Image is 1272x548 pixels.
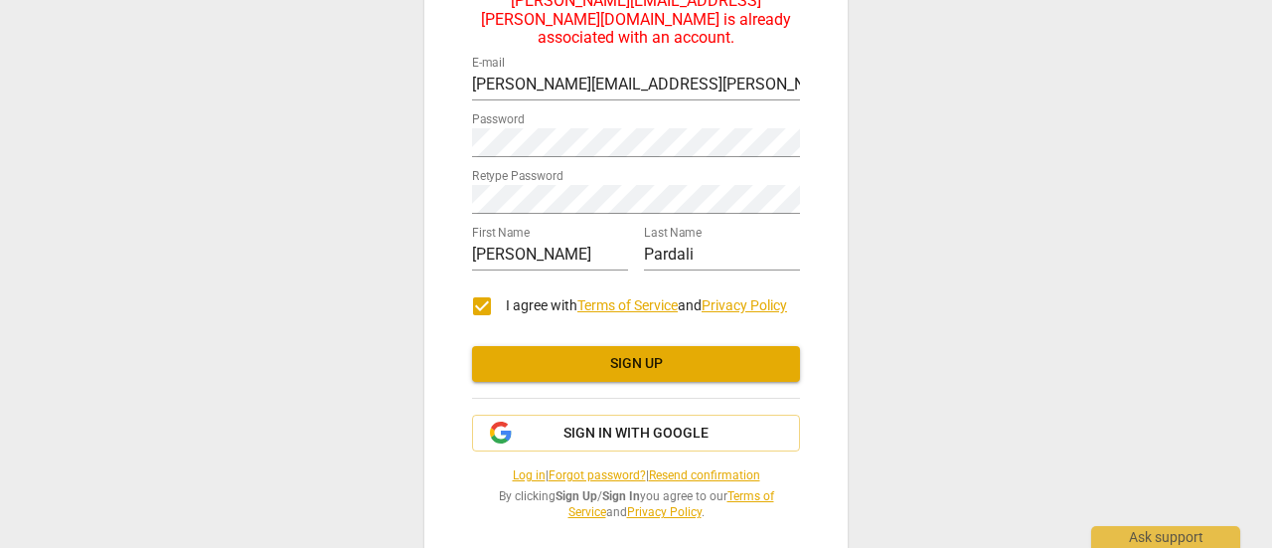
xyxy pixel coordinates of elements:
div: Ask support [1091,526,1240,548]
span: Sign up [488,354,784,374]
a: Privacy Policy [627,505,702,519]
label: Password [472,113,525,125]
a: Forgot password? [549,468,646,482]
span: I agree with and [506,297,787,313]
a: Privacy Policy [702,297,787,313]
button: Sign in with Google [472,415,800,453]
label: First Name [472,227,530,239]
button: Sign up [472,346,800,382]
label: Last Name [644,227,702,239]
b: Sign Up [556,489,597,503]
a: Resend confirmation [649,468,760,482]
label: E-mail [472,57,505,69]
a: Terms of Service [568,489,774,520]
span: Sign in with Google [563,424,709,444]
a: Log in [513,468,546,482]
label: Retype Password [472,170,563,182]
b: Sign In [602,489,640,503]
a: Terms of Service [577,297,678,313]
span: | | [472,467,800,484]
span: By clicking / you agree to our and . [472,488,800,521]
